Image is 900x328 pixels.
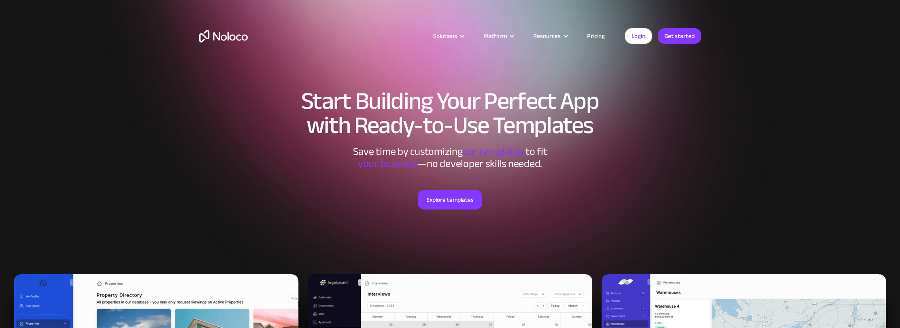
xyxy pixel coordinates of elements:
div: Resources [523,31,577,41]
div: Platform [473,31,523,41]
h1: Start Building Your Perfect App with Ready-to-Use Templates [199,89,701,138]
span: our templates [462,142,523,161]
div: Resources [533,31,561,41]
a: Login [625,28,652,44]
div: Save time by customizing to fit ‍ —no developer skills needed. [329,146,572,170]
a: Pricing [577,31,615,41]
div: Platform [483,31,507,41]
div: Solutions [423,31,473,41]
a: Explore templates [418,190,482,209]
div: Solutions [433,31,457,41]
span: your business [358,154,417,174]
a: home [199,30,248,42]
a: Get started [658,28,701,44]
